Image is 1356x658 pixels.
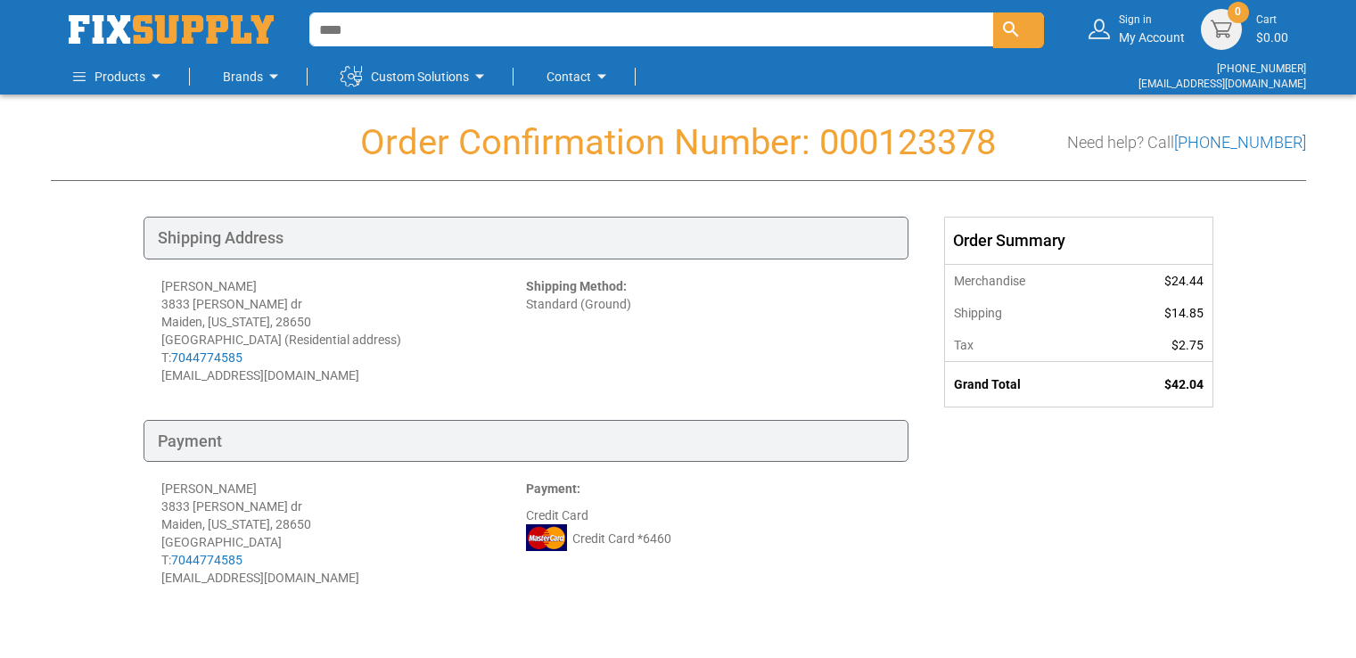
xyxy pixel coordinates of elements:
[526,481,580,496] strong: Payment:
[51,123,1306,162] h1: Order Confirmation Number: 000123378
[526,279,627,293] strong: Shipping Method:
[993,12,1044,48] button: Search
[144,217,908,259] div: Shipping Address
[1067,134,1306,152] h3: Need help? Call
[341,59,490,95] a: Custom Solutions
[171,553,242,567] a: 7044774585
[954,377,1021,391] strong: Grand Total
[1138,78,1306,90] a: [EMAIL_ADDRESS][DOMAIN_NAME]
[1119,12,1185,45] div: My Account
[69,15,274,44] a: store logo
[1235,4,1241,20] span: 0
[945,297,1108,329] th: Shipping
[572,530,671,547] span: Credit Card *6460
[1256,30,1288,45] span: $0.00
[171,350,242,365] a: 7044774585
[223,59,284,95] a: Brands
[161,277,526,384] div: [PERSON_NAME] 3833 [PERSON_NAME] dr Maiden, [US_STATE], 28650 [GEOGRAPHIC_DATA] (Residential addr...
[1217,62,1306,75] a: [PHONE_NUMBER]
[945,218,1212,264] div: Order Summary
[526,480,891,587] div: Credit Card
[1174,133,1306,152] a: [PHONE_NUMBER]
[1119,12,1185,28] small: Sign in
[1171,338,1204,352] span: $2.75
[1256,12,1288,28] small: Cart
[526,524,567,551] img: MC
[144,420,908,463] div: Payment
[945,264,1108,297] th: Merchandise
[73,59,167,95] a: Products
[526,277,891,384] div: Standard (Ground)
[161,480,526,587] div: [PERSON_NAME] 3833 [PERSON_NAME] dr Maiden, [US_STATE], 28650 [GEOGRAPHIC_DATA] T: [EMAIL_ADDRESS...
[69,15,274,44] img: Fix Industrial Supply
[1164,377,1204,391] span: $42.04
[945,329,1108,362] th: Tax
[1164,274,1204,288] span: $24.44
[547,59,612,95] a: Contact
[1164,306,1204,320] span: $14.85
